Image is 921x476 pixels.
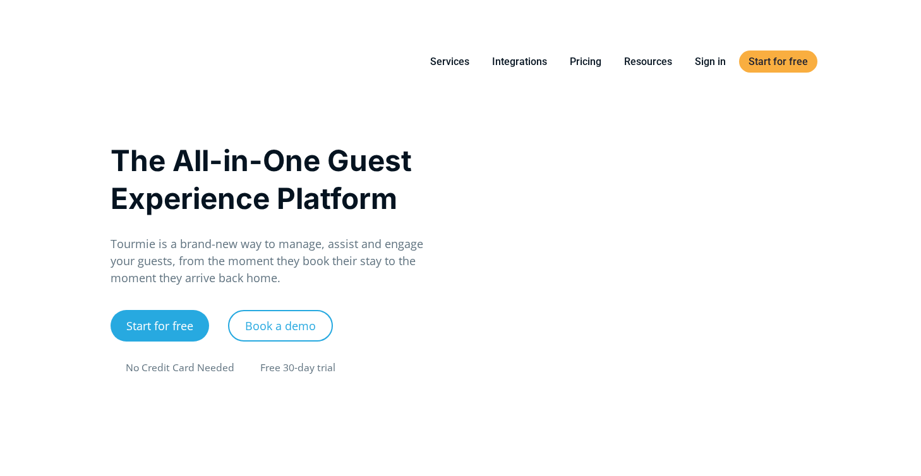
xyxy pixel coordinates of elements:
[111,235,447,287] p: Tourmie is a brand-new way to manage, assist and engage your guests, from the moment they book th...
[421,54,479,69] a: Services
[560,54,611,69] a: Pricing
[483,54,557,69] a: Integrations
[685,54,735,69] a: Sign in
[228,310,333,342] a: Book a demo
[111,310,209,342] a: Start for free
[126,360,234,376] div: No Credit Card Needed
[615,54,682,69] a: Resources
[260,360,335,376] div: Free 30-day trial
[111,141,447,217] h1: The All-in-One Guest Experience Platform
[739,51,817,73] a: Start for free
